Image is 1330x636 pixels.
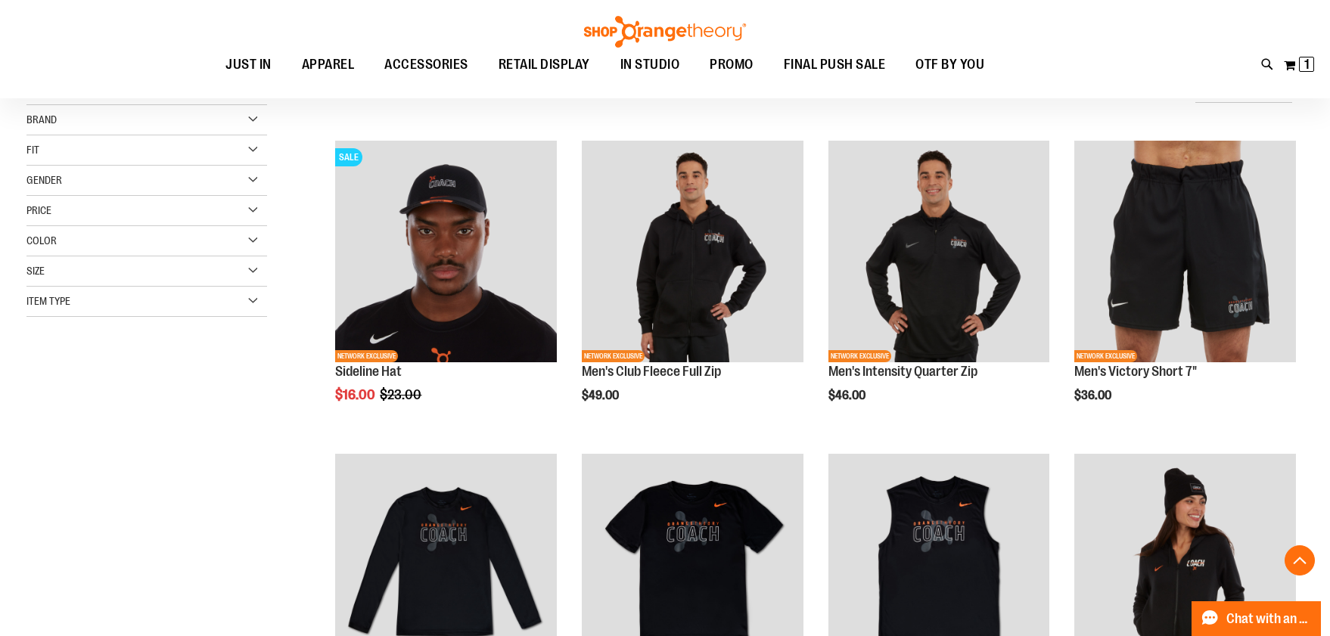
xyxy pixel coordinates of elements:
span: $16.00 [335,387,378,402]
span: ACCESSORIES [384,48,468,82]
div: product [574,133,811,440]
span: NETWORK EXCLUSIVE [335,350,398,362]
span: PROMO [710,48,754,82]
span: $46.00 [828,389,868,402]
button: Back To Top [1285,545,1315,576]
a: Sideline Hat primary imageSALENETWORK EXCLUSIVE [335,141,557,365]
span: Price [26,204,51,216]
a: Sideline Hat [335,364,402,379]
span: Fit [26,144,39,156]
a: OTF Mens Coach FA23 Victory Short - Black primary imageNETWORK EXCLUSIVE [1074,141,1296,365]
span: SALE [335,148,362,166]
span: APPAREL [302,48,355,82]
span: Size [26,265,45,277]
img: Sideline Hat primary image [335,141,557,362]
span: Brand [26,113,57,126]
span: NETWORK EXCLUSIVE [1074,350,1137,362]
span: $23.00 [380,387,424,402]
span: Gender [26,174,62,186]
div: product [328,133,564,440]
a: Men's Victory Short 7" [1074,364,1197,379]
span: FINAL PUSH SALE [784,48,886,82]
img: OTF Mens Coach FA23 Club Fleece Full Zip - Black primary image [582,141,803,362]
img: Shop Orangetheory [582,16,748,48]
span: $49.00 [582,389,621,402]
span: Chat with an Expert [1226,612,1312,626]
span: Color [26,234,57,247]
a: Men's Club Fleece Full Zip [582,364,721,379]
div: product [821,133,1058,440]
a: Men's Intensity Quarter Zip [828,364,977,379]
div: product [1067,133,1304,440]
button: Chat with an Expert [1192,601,1322,636]
a: OTF Mens Coach FA23 Club Fleece Full Zip - Black primary imageNETWORK EXCLUSIVE [582,141,803,365]
span: RETAIL DISPLAY [499,48,590,82]
a: OTF Mens Coach FA23 Intensity Quarter Zip - Black primary imageNETWORK EXCLUSIVE [828,141,1050,365]
img: OTF Mens Coach FA23 Intensity Quarter Zip - Black primary image [828,141,1050,362]
span: 1 [1304,57,1310,72]
span: Item Type [26,295,70,307]
span: $36.00 [1074,389,1114,402]
span: IN STUDIO [620,48,680,82]
img: OTF Mens Coach FA23 Victory Short - Black primary image [1074,141,1296,362]
span: OTF BY YOU [915,48,984,82]
span: JUST IN [225,48,272,82]
span: NETWORK EXCLUSIVE [828,350,891,362]
span: NETWORK EXCLUSIVE [582,350,645,362]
